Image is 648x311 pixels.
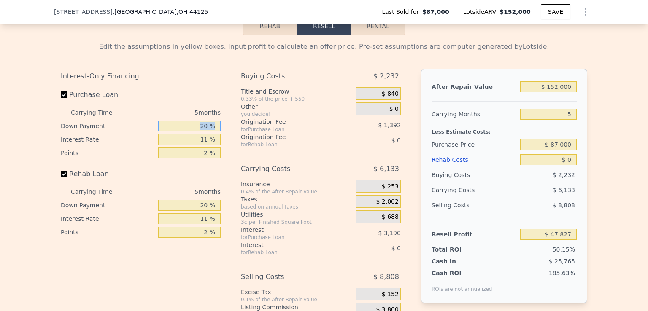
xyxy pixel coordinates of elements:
div: Insurance [241,180,353,188]
button: Resell [297,17,351,35]
span: $ 1,392 [378,122,400,129]
div: Excise Tax [241,288,353,296]
span: $ 6,133 [373,161,399,177]
button: Show Options [577,3,594,20]
span: $ 25,765 [549,258,575,265]
div: Taxes [241,195,353,204]
div: Interest Rate [61,133,155,146]
div: Resell Profit [432,227,517,242]
div: 0.4% of the After Repair Value [241,188,353,195]
div: 5 months [129,185,221,198]
div: Interest Rate [61,212,155,225]
div: 5 months [129,106,221,119]
span: $ 8,808 [553,202,575,209]
div: for Purchase Loan [241,234,335,241]
span: $ 0 [389,105,399,113]
span: $87,000 [422,8,449,16]
div: Selling Costs [241,269,335,284]
div: you decide! [241,111,353,118]
div: Edit the assumptions in yellow boxes. Input profit to calculate an offer price. Pre-set assumptio... [61,42,587,52]
span: $ 2,232 [553,172,575,178]
button: Rehab [243,17,297,35]
div: based on annual taxes [241,204,353,210]
input: Purchase Loan [61,91,67,98]
div: Points [61,146,155,160]
div: Carrying Time [71,185,126,198]
div: 0.1% of the After Repair Value [241,296,353,303]
span: $ 253 [382,183,399,190]
div: Purchase Price [432,137,517,152]
div: 0.33% of the price + 550 [241,96,353,102]
label: Purchase Loan [61,87,155,102]
span: $ 840 [382,90,399,98]
div: 3¢ per Finished Square Foot [241,219,353,225]
div: Down Payment [61,198,155,212]
div: Origination Fee [241,133,335,141]
div: for Rehab Loan [241,141,335,148]
button: SAVE [541,4,570,19]
div: Carrying Time [71,106,126,119]
div: After Repair Value [432,79,517,94]
div: Carrying Costs [241,161,335,177]
span: $ 2,002 [376,198,398,206]
div: Less Estimate Costs: [432,122,577,137]
span: [STREET_ADDRESS] [54,8,113,16]
div: Cash In [432,257,484,265]
div: Interest-Only Financing [61,69,221,84]
span: $152,000 [499,8,531,15]
div: Points [61,225,155,239]
div: Interest [241,241,335,249]
span: $ 6,133 [553,187,575,193]
div: Buying Costs [241,69,335,84]
div: Title and Escrow [241,87,353,96]
div: for Purchase Loan [241,126,335,133]
input: Rehab Loan [61,171,67,177]
div: Utilities [241,210,353,219]
div: Carrying Months [432,107,517,122]
div: Origination Fee [241,118,335,126]
div: Carrying Costs [432,182,484,198]
span: $ 0 [391,245,401,252]
div: Other [241,102,353,111]
button: Rental [351,17,405,35]
span: , OH 44125 [176,8,208,15]
span: 50.15% [553,246,575,253]
span: Lotside ARV [463,8,499,16]
div: ROIs are not annualized [432,277,492,292]
div: Rehab Costs [432,152,517,167]
span: $ 688 [382,213,399,221]
span: $ 0 [391,137,401,144]
div: Total ROI [432,245,484,254]
div: Interest [241,225,335,234]
div: Down Payment [61,119,155,133]
span: 185.63% [549,270,575,276]
span: , [GEOGRAPHIC_DATA] [113,8,208,16]
span: $ 152 [382,291,399,298]
span: Last Sold for [382,8,422,16]
span: $ 2,232 [373,69,399,84]
div: Selling Costs [432,198,517,213]
div: Cash ROI [432,269,492,277]
label: Rehab Loan [61,166,155,182]
span: $ 3,190 [378,230,400,236]
span: $ 8,808 [373,269,399,284]
div: for Rehab Loan [241,249,335,256]
div: Buying Costs [432,167,517,182]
